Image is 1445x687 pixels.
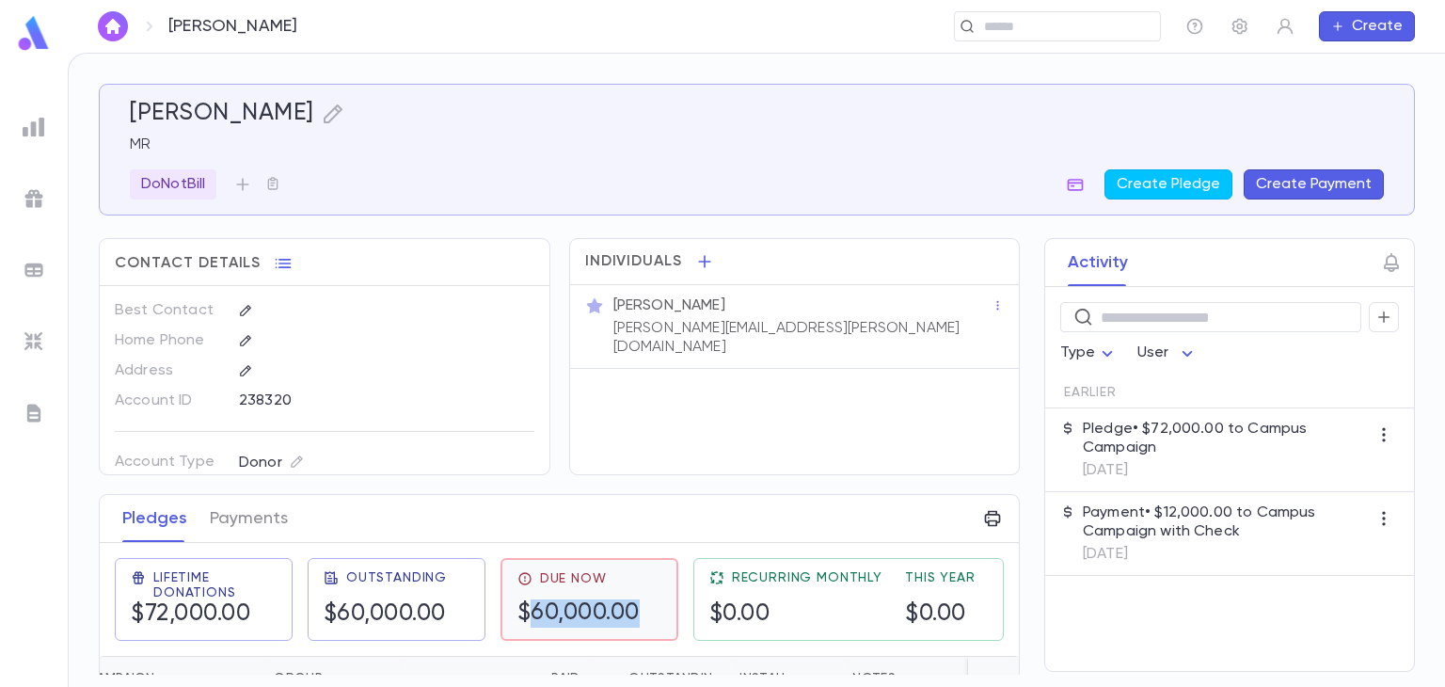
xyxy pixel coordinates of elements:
[115,326,223,356] p: Home Phone
[1137,345,1169,360] span: User
[130,136,1384,154] p: MR
[130,169,216,200] div: DoNotBill
[1060,335,1119,372] div: Type
[102,19,124,34] img: home_white.a664292cf8c1dea59945f0da9f25487c.svg
[1068,239,1128,286] button: Activity
[122,495,187,542] button: Pledges
[346,570,447,585] span: Outstanding
[239,451,304,474] div: Donor
[1064,385,1117,400] span: Earlier
[585,252,683,271] span: Individuals
[23,116,45,138] img: reports_grey.c525e4749d1bce6a11f5fe2a8de1b229.svg
[1104,169,1232,200] button: Create Pledge
[168,16,297,37] p: [PERSON_NAME]
[1083,503,1369,541] p: Payment • $12,000.00 to Campus Campaign with Check
[239,386,472,414] div: 238320
[23,402,45,424] img: letters_grey.7941b92b52307dd3b8a917253454ce1c.svg
[1319,11,1415,41] button: Create
[115,447,223,477] p: Account Type
[210,495,288,542] button: Payments
[540,571,607,586] span: Due Now
[115,254,261,273] span: Contact Details
[517,599,640,628] h5: $60,000.00
[130,100,314,128] h5: [PERSON_NAME]
[23,259,45,281] img: batches_grey.339ca447c9d9533ef1741baa751efc33.svg
[905,570,976,585] span: This Year
[115,356,223,386] p: Address
[1083,545,1369,564] p: [DATE]
[23,330,45,353] img: imports_grey.530a8a0e642e233f2baf0ef88e8c9fcb.svg
[115,296,223,326] p: Best Contact
[324,600,447,629] h5: $60,000.00
[1083,420,1369,457] p: Pledge • $72,000.00 to Campus Campaign
[613,319,992,357] p: [PERSON_NAME][EMAIL_ADDRESS][PERSON_NAME][DOMAIN_NAME]
[1137,335,1199,372] div: User
[23,187,45,210] img: campaigns_grey.99e729a5f7ee94e3726e6486bddda8f1.svg
[905,600,976,629] h5: $0.00
[115,386,223,416] p: Account ID
[15,15,53,52] img: logo
[1083,461,1369,480] p: [DATE]
[1060,345,1096,360] span: Type
[153,570,277,600] span: Lifetime Donations
[732,570,882,585] span: Recurring Monthly
[709,600,882,629] h5: $0.00
[1244,169,1384,200] button: Create Payment
[613,296,725,315] p: [PERSON_NAME]
[141,175,205,194] p: DoNotBill
[131,600,277,629] h5: $72,000.00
